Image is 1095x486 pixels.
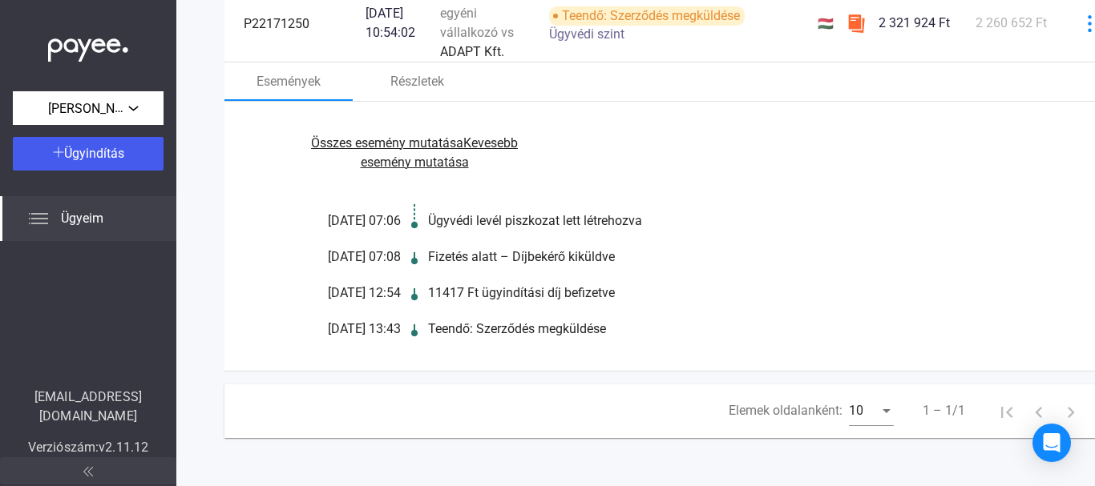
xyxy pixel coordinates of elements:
font: Ügyeim [61,211,103,226]
img: arrow-double-left-grey.svg [83,467,93,476]
font: 🇭🇺 [818,16,834,31]
font: 11417 Ft ügyindítási díj befizetve [428,285,615,300]
div: Intercom Messenger megnyitása [1032,424,1071,462]
font: P22171250 [244,16,309,31]
font: [PERSON_NAME] egyéni vállalkozó [48,100,245,116]
font: Események [257,74,321,89]
font: [DATE] 07:06 [328,213,401,228]
button: Következő oldal [1055,395,1087,427]
font: Összes esemény mutatása [311,135,463,151]
button: Előző oldal [1023,395,1055,427]
font: [DATE] 07:08 [328,249,401,264]
font: Ügyvédi szint [549,26,624,42]
button: Ügyindítás [13,137,164,171]
font: 2 321 924 Ft [879,15,950,30]
img: list.svg [29,209,48,228]
button: Első oldal [991,395,1023,427]
img: plus-white.svg [53,147,64,158]
font: Teendő: Szerződés megküldése [428,321,606,336]
font: Teendő: Szerződés megküldése [562,8,740,23]
mat-select: Elemek oldalanként: [849,401,894,420]
font: [DATE] 10:54:02 [366,6,415,40]
font: Ügyindítás [64,146,124,161]
font: ADAPT Kft. [440,44,504,59]
font: v2.11.12 [99,440,148,455]
font: 1 – 1/1 [923,403,965,418]
img: szamlazzhu-mini [847,14,866,33]
font: Elemek oldalanként: [729,403,842,418]
font: 2 260 652 Ft [976,15,1047,30]
font: [DATE] 13:43 [328,321,401,336]
img: white-payee-white-dot.svg [48,30,128,62]
font: Fizetés alatt – Díjbekérő kiküldve [428,249,615,264]
font: Verziószám: [28,440,99,455]
font: 10 [849,403,863,418]
font: Részletek [390,74,444,89]
font: [DATE] 12:54 [328,285,401,300]
font: Ügyvédi levél piszkozat lett létrehozva [428,213,642,228]
button: [PERSON_NAME] egyéni vállalkozó [13,91,164,125]
font: [EMAIL_ADDRESS][DOMAIN_NAME] [34,389,142,424]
